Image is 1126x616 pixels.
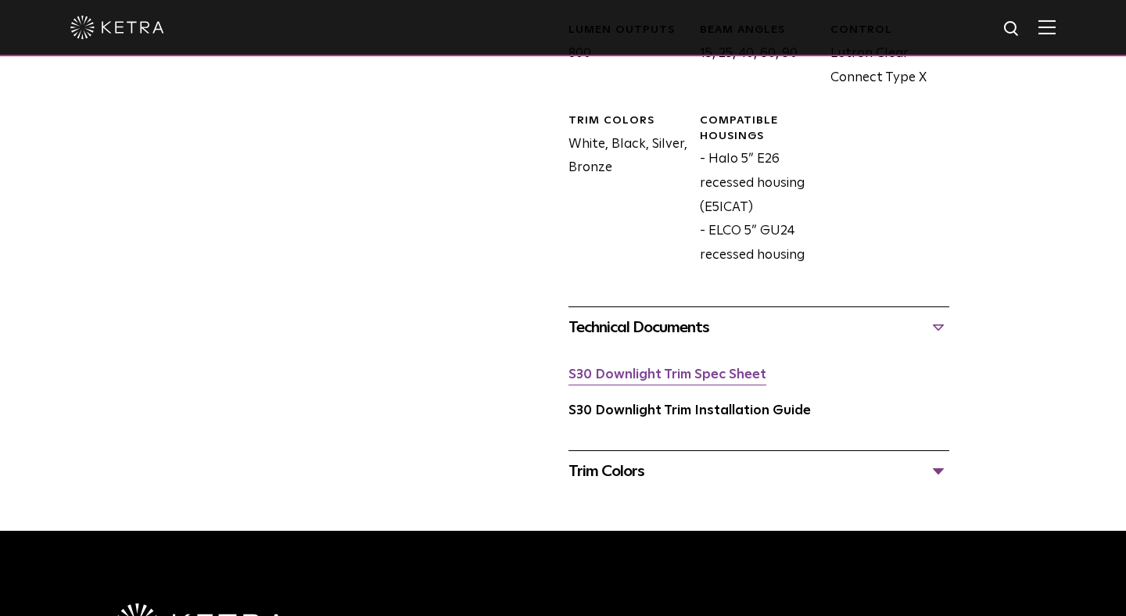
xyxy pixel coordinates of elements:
a: S30 Downlight Trim Spec Sheet [568,368,766,381]
img: ketra-logo-2019-white [70,16,164,39]
div: Technical Documents [568,315,949,340]
div: 800 [557,23,687,90]
div: 15, 25, 40, 60, 90 [688,23,819,90]
div: White, Black, Silver, Bronze [557,113,687,267]
img: search icon [1002,20,1022,39]
a: S30 Downlight Trim Installation Guide [568,404,811,417]
img: Hamburger%20Nav.svg [1038,20,1056,34]
div: Lutron Clear Connect Type X [819,23,949,90]
div: Trim Colors [568,459,949,484]
div: - Halo 5” E26 recessed housing (E5ICAT) - ELCO 5” GU24 recessed housing [688,113,819,267]
div: Compatible Housings [700,113,819,144]
div: Trim Colors [568,113,687,129]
